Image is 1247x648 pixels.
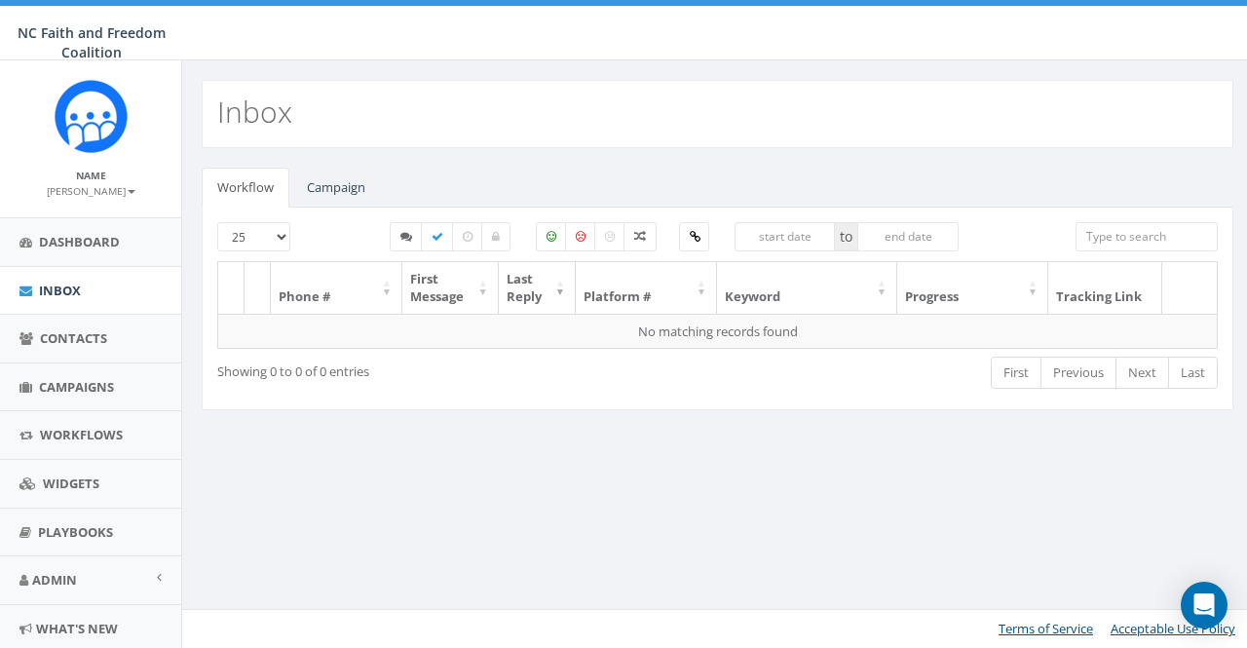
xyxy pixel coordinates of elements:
[39,282,81,299] span: Inbox
[1076,222,1218,251] input: Type to search
[565,222,596,251] label: Negative
[47,181,135,199] a: [PERSON_NAME]
[291,168,381,208] a: Campaign
[1115,357,1169,389] a: Next
[421,222,454,251] label: Completed
[39,233,120,250] span: Dashboard
[999,620,1093,637] a: Terms of Service
[897,262,1048,314] th: Progress: activate to sort column ascending
[39,378,114,396] span: Campaigns
[47,184,135,198] small: [PERSON_NAME]
[1181,582,1228,629] div: Open Intercom Messenger
[38,523,113,541] span: Playbooks
[452,222,483,251] label: Expired
[1168,357,1218,389] a: Last
[18,23,166,61] span: NC Faith and Freedom Coalition
[40,329,107,347] span: Contacts
[32,571,77,589] span: Admin
[1040,357,1116,389] a: Previous
[536,222,567,251] label: Positive
[481,222,510,251] label: Closed
[735,222,836,251] input: start date
[390,222,423,251] label: Started
[40,426,123,443] span: Workflows
[594,222,625,251] label: Neutral
[218,314,1218,349] td: No matching records found
[217,95,292,128] h2: Inbox
[271,262,402,314] th: Phone #: activate to sort column ascending
[55,80,128,153] img: Rally_Corp_Icon.png
[202,168,289,208] a: Workflow
[991,357,1041,389] a: First
[623,222,657,251] label: Mixed
[717,262,897,314] th: Keyword: activate to sort column ascending
[576,262,717,314] th: Platform #: activate to sort column ascending
[679,222,709,251] label: Clicked
[835,222,857,251] span: to
[217,355,617,381] div: Showing 0 to 0 of 0 entries
[857,222,959,251] input: end date
[499,262,576,314] th: Last Reply: activate to sort column ascending
[402,262,499,314] th: First Message: activate to sort column ascending
[1048,262,1162,314] th: Tracking Link
[43,475,99,492] span: Widgets
[76,169,106,182] small: Name
[36,620,118,637] span: What's New
[1111,620,1235,637] a: Acceptable Use Policy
